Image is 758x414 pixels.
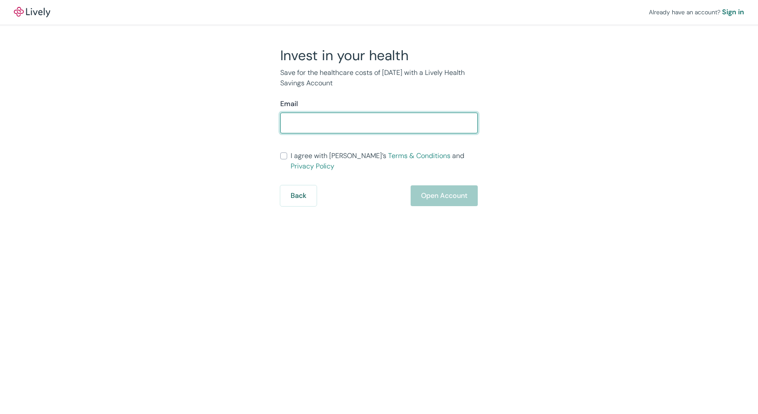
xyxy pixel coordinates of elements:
[722,7,744,17] a: Sign in
[388,151,450,160] a: Terms & Conditions
[280,185,317,206] button: Back
[14,7,50,17] img: Lively
[280,68,478,88] p: Save for the healthcare costs of [DATE] with a Lively Health Savings Account
[291,151,478,171] span: I agree with [PERSON_NAME]’s and
[280,99,298,109] label: Email
[649,7,744,17] div: Already have an account?
[291,162,334,171] a: Privacy Policy
[280,47,478,64] h2: Invest in your health
[14,7,50,17] a: LivelyLively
